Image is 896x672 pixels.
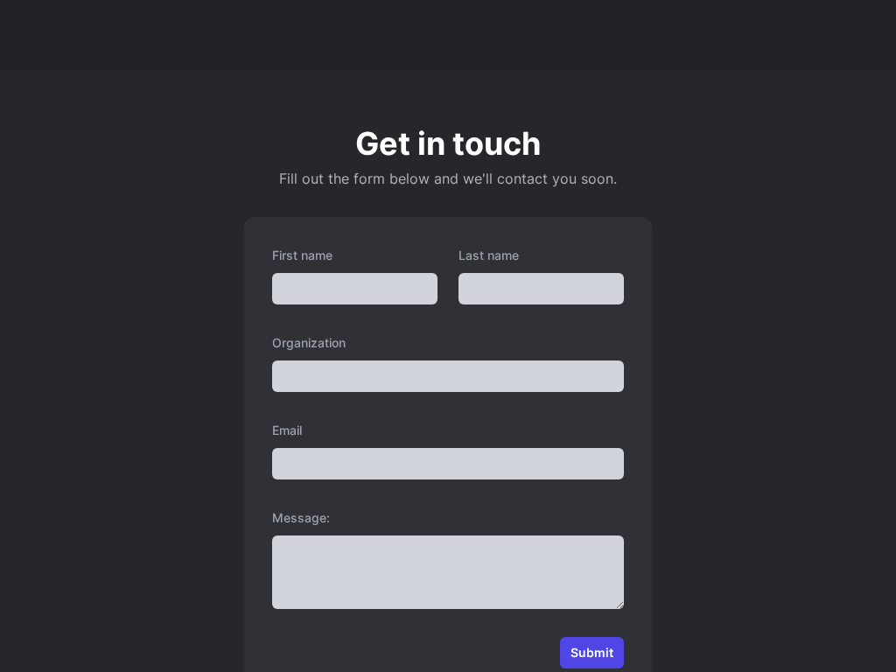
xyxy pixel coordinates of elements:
label: First name [272,245,437,266]
label: Last name [458,245,624,266]
label: Email [272,420,624,441]
p: Get in touch [244,126,652,161]
p: Fill out the form below and we'll contact you soon. [244,168,652,189]
label: Message: [272,507,624,528]
label: Organization [272,332,624,353]
button: Submit [560,637,624,668]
